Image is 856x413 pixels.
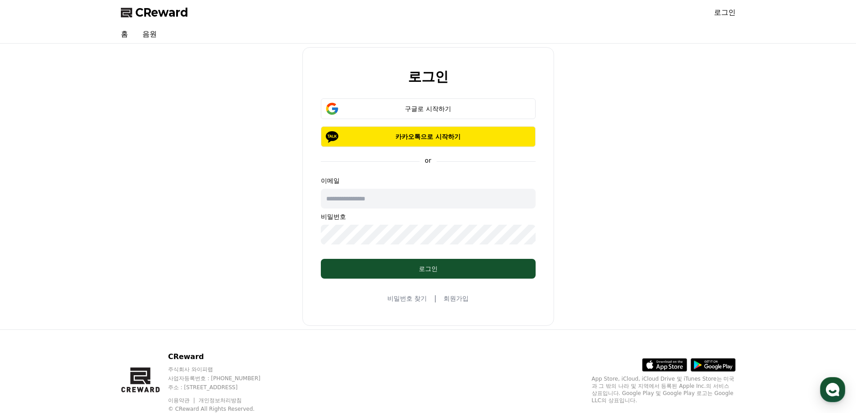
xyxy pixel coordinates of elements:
p: 사업자등록번호 : [PHONE_NUMBER] [168,375,278,382]
p: 카카오톡으로 시작하기 [334,132,523,141]
button: 카카오톡으로 시작하기 [321,126,536,147]
p: CReward [168,351,278,362]
h2: 로그인 [408,69,448,84]
p: © CReward All Rights Reserved. [168,405,278,413]
a: 이용약관 [168,397,196,404]
a: 개인정보처리방침 [199,397,242,404]
a: 회원가입 [444,294,469,303]
p: or [419,156,436,165]
p: App Store, iCloud, iCloud Drive 및 iTunes Store는 미국과 그 밖의 나라 및 지역에서 등록된 Apple Inc.의 서비스 상표입니다. Goo... [592,375,736,404]
a: 로그인 [714,7,736,18]
a: CReward [121,5,188,20]
p: 이메일 [321,176,536,185]
span: | [434,293,436,304]
p: 주소 : [STREET_ADDRESS] [168,384,278,391]
div: 구글로 시작하기 [334,104,523,113]
a: 음원 [135,25,164,43]
button: 로그인 [321,259,536,279]
div: 로그인 [339,264,518,273]
button: 구글로 시작하기 [321,98,536,119]
a: 홈 [114,25,135,43]
p: 주식회사 와이피랩 [168,366,278,373]
span: CReward [135,5,188,20]
p: 비밀번호 [321,212,536,221]
a: 비밀번호 찾기 [387,294,427,303]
